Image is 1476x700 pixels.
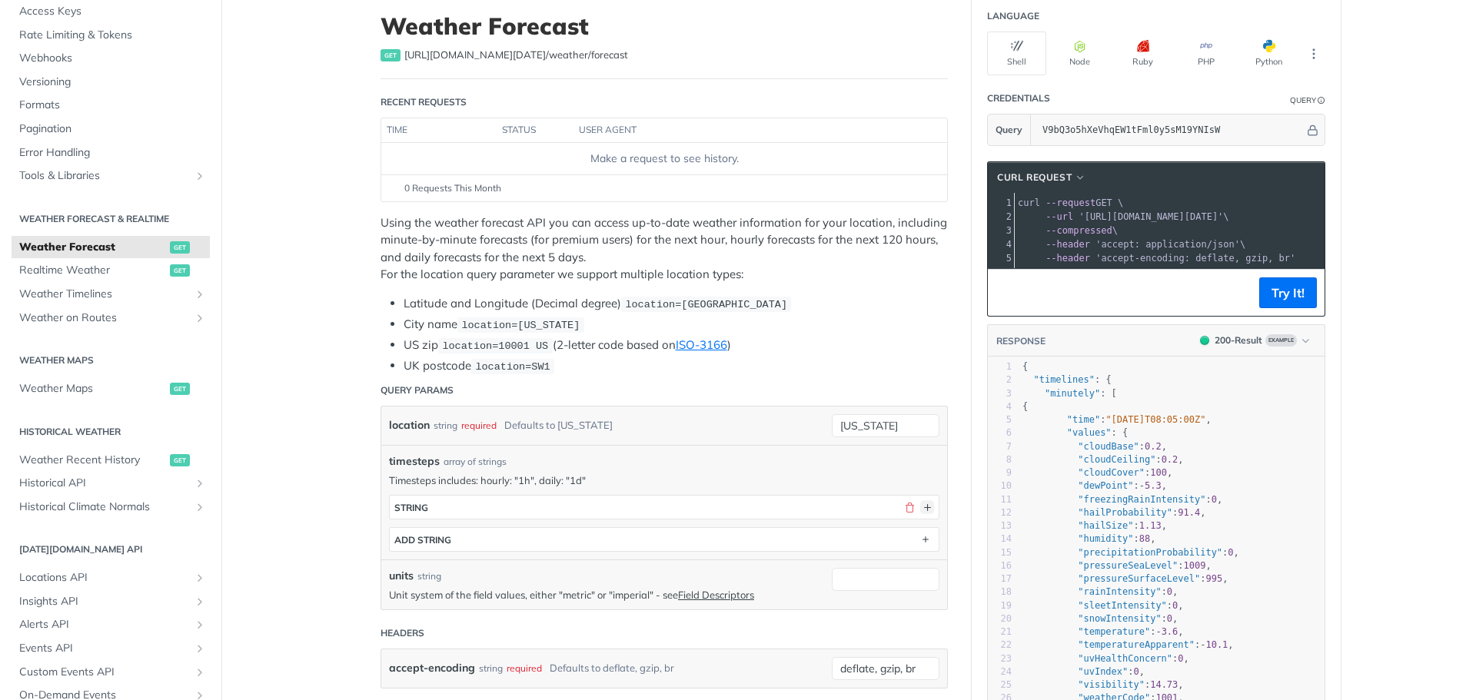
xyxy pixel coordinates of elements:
[194,572,206,584] button: Show subpages for Locations API
[394,502,428,513] div: string
[1113,32,1172,75] button: Ruby
[1105,414,1205,425] span: "[DATE]T08:05:00Z"
[1205,573,1222,584] span: 995
[992,170,1092,185] button: cURL Request
[19,665,190,680] span: Custom Events API
[1145,441,1162,452] span: 0.2
[19,98,206,113] span: Formats
[19,263,166,278] span: Realtime Weather
[389,588,824,602] p: Unit system of the field values, either "metric" or "imperial" - see
[1307,47,1321,61] svg: More ellipsis
[12,283,210,306] a: Weather TimelinesShow subpages for Weather Timelines
[194,666,206,678] button: Show subpages for Custom Events API
[1022,494,1222,505] span: : ,
[194,642,206,655] button: Show subpages for Events API
[19,145,206,161] span: Error Handling
[988,237,1014,251] div: 4
[12,71,210,94] a: Versioning
[988,453,1012,466] div: 8
[12,590,210,613] a: Insights APIShow subpages for Insights API
[1178,507,1200,518] span: 91.4
[1022,401,1028,412] span: {
[1078,666,1128,677] span: "uvIndex"
[1045,253,1090,264] span: --header
[381,118,497,143] th: time
[12,637,210,660] a: Events APIShow subpages for Events API
[194,477,206,489] button: Show subpages for Historical API
[389,568,414,584] label: units
[1150,679,1178,690] span: 14.73
[1078,520,1133,531] span: "hailSize"
[1078,533,1133,544] span: "humidity"
[987,32,1046,75] button: Shell
[1067,427,1112,438] span: "values"
[170,264,190,277] span: get
[1022,507,1206,518] span: : ,
[1134,666,1139,677] span: 0
[1155,626,1161,637] span: -
[988,546,1012,559] div: 15
[504,414,613,436] div: Defaults to [US_STATE]
[1045,225,1112,236] span: --compressed
[988,251,1014,265] div: 5
[394,534,451,546] div: ADD string
[678,589,754,601] a: Field Descriptors
[1078,573,1200,584] span: "pressureSurfaceLevel"
[12,307,210,330] a: Weather on RoutesShow subpages for Weather on Routes
[1290,95,1325,106] div: QueryInformation
[19,240,166,255] span: Weather Forecast
[1022,441,1167,452] span: : ,
[988,586,1012,599] div: 18
[170,454,190,466] span: get
[1022,547,1239,558] span: : ,
[1215,333,1262,347] div: 200 - Result
[988,572,1012,586] div: 17
[461,320,580,331] span: location=[US_STATE]
[1022,520,1167,531] span: : ,
[1078,507,1172,518] span: "hailProbability"
[625,299,787,310] span: location=[GEOGRAPHIC_DATA]
[988,224,1014,237] div: 3
[12,472,210,495] a: Historical APIShow subpages for Historical API
[1078,600,1167,611] span: "sleetIntensity"
[676,337,727,352] a: ISO-3166
[1172,600,1178,611] span: 0
[19,4,206,19] span: Access Keys
[1022,454,1184,465] span: : ,
[988,440,1012,453] div: 7
[390,496,939,519] button: string
[988,413,1012,426] div: 5
[988,373,1012,386] div: 2
[1022,653,1189,664] span: : ,
[444,455,507,469] div: array of strings
[1200,336,1209,345] span: 200
[1228,547,1233,558] span: 0
[1022,666,1145,677] span: : ,
[12,259,210,282] a: Realtime Weatherget
[12,24,210,47] a: Rate Limiting & Tokens
[19,287,190,302] span: Weather Timelines
[194,619,206,631] button: Show subpages for Alerts API
[19,617,190,632] span: Alerts API
[1035,114,1305,145] input: apikey
[1078,480,1133,491] span: "dewPoint"
[988,466,1012,479] div: 9
[1162,454,1178,465] span: 0.2
[1078,560,1178,571] span: "pressureSeaLevel"
[194,288,206,300] button: Show subpages for Weather Timelines
[381,383,454,397] div: Query Params
[170,383,190,395] span: get
[1022,480,1167,491] span: : ,
[1079,211,1223,222] span: '[URL][DOMAIN_NAME][DATE]'
[19,28,206,43] span: Rate Limiting & Tokens
[1078,454,1155,465] span: "cloudCeiling"
[997,171,1072,184] span: cURL Request
[194,501,206,513] button: Show subpages for Historical Climate Normals
[1022,639,1234,650] span: : ,
[12,425,210,439] h2: Historical Weather
[12,496,210,519] a: Historical Climate NormalsShow subpages for Historical Climate Normals
[1022,586,1178,597] span: : ,
[417,569,441,583] div: string
[988,678,1012,692] div: 25
[404,357,948,375] li: UK postcode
